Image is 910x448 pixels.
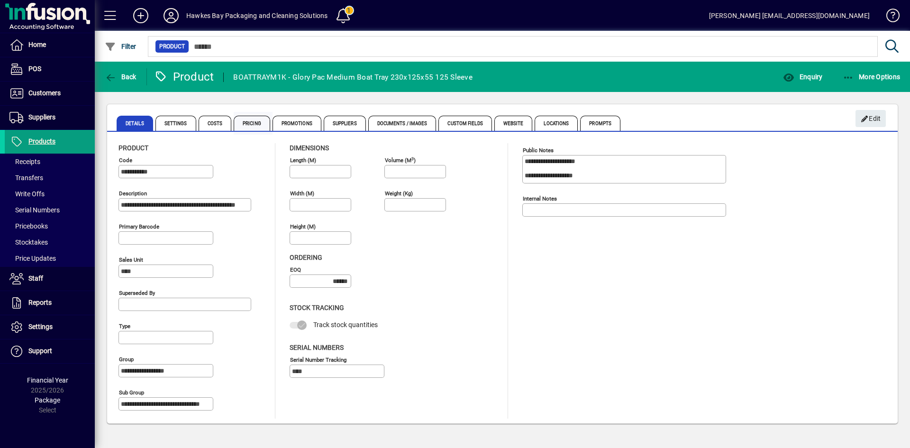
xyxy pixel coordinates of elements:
[5,339,95,363] a: Support
[855,110,886,127] button: Edit
[95,68,147,85] app-page-header-button: Back
[368,116,437,131] span: Documents / Images
[119,223,159,230] mat-label: Primary barcode
[385,190,413,197] mat-label: Weight (Kg)
[290,190,314,197] mat-label: Width (m)
[28,65,41,73] span: POS
[35,396,60,404] span: Package
[154,69,214,84] div: Product
[28,347,52,355] span: Support
[28,41,46,48] span: Home
[879,2,898,33] a: Knowledge Base
[28,323,53,330] span: Settings
[119,389,144,396] mat-label: Sub group
[28,137,55,145] span: Products
[119,290,155,296] mat-label: Superseded by
[186,8,328,23] div: Hawkes Bay Packaging and Cleaning Solutions
[5,57,95,81] a: POS
[535,116,578,131] span: Locations
[9,190,45,198] span: Write Offs
[290,223,316,230] mat-label: Height (m)
[5,106,95,129] a: Suppliers
[9,206,60,214] span: Serial Numbers
[119,190,147,197] mat-label: Description
[5,186,95,202] a: Write Offs
[28,89,61,97] span: Customers
[28,299,52,306] span: Reports
[781,68,825,85] button: Enquiry
[155,116,196,131] span: Settings
[273,116,321,131] span: Promotions
[5,82,95,105] a: Customers
[290,356,346,363] mat-label: Serial Number tracking
[290,144,329,152] span: Dimensions
[290,254,322,261] span: Ordering
[9,158,40,165] span: Receipts
[117,116,153,131] span: Details
[5,291,95,315] a: Reports
[840,68,903,85] button: More Options
[118,144,148,152] span: Product
[5,154,95,170] a: Receipts
[438,116,491,131] span: Custom Fields
[5,218,95,234] a: Pricebooks
[709,8,870,23] div: [PERSON_NAME] [EMAIL_ADDRESS][DOMAIN_NAME]
[119,256,143,263] mat-label: Sales unit
[5,267,95,291] a: Staff
[102,68,139,85] button: Back
[5,315,95,339] a: Settings
[324,116,366,131] span: Suppliers
[9,222,48,230] span: Pricebooks
[290,266,301,273] mat-label: EOQ
[105,43,136,50] span: Filter
[9,174,43,182] span: Transfers
[156,7,186,24] button: Profile
[580,116,620,131] span: Prompts
[5,250,95,266] a: Price Updates
[385,157,416,164] mat-label: Volume (m )
[119,356,134,363] mat-label: Group
[313,321,378,329] span: Track stock quantities
[234,116,270,131] span: Pricing
[5,170,95,186] a: Transfers
[290,157,316,164] mat-label: Length (m)
[159,42,185,51] span: Product
[783,73,822,81] span: Enquiry
[523,195,557,202] mat-label: Internal Notes
[494,116,533,131] span: Website
[411,156,414,161] sup: 3
[5,202,95,218] a: Serial Numbers
[119,323,130,329] mat-label: Type
[5,234,95,250] a: Stocktakes
[523,147,554,154] mat-label: Public Notes
[290,304,344,311] span: Stock Tracking
[199,116,232,131] span: Costs
[28,113,55,121] span: Suppliers
[28,274,43,282] span: Staff
[119,157,132,164] mat-label: Code
[233,70,473,85] div: BOATTRAYM1K - Glory Pac Medium Boat Tray 230x125x55 125 Sleeve
[27,376,68,384] span: Financial Year
[861,111,881,127] span: Edit
[843,73,901,81] span: More Options
[126,7,156,24] button: Add
[102,38,139,55] button: Filter
[9,238,48,246] span: Stocktakes
[105,73,136,81] span: Back
[5,33,95,57] a: Home
[9,255,56,262] span: Price Updates
[290,344,344,351] span: Serial Numbers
